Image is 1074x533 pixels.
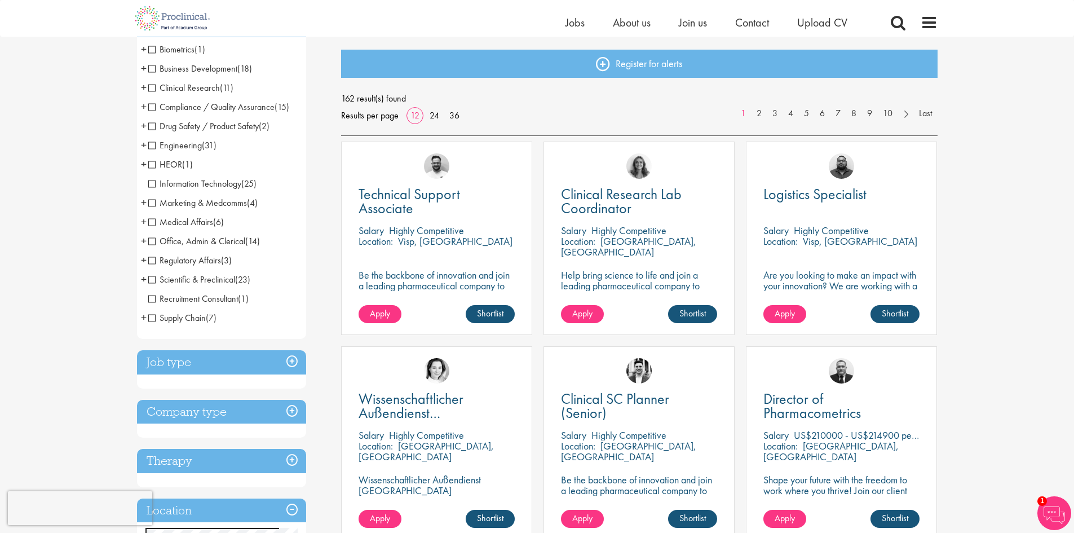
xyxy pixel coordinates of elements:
a: Director of Pharmacometrics [763,392,920,420]
p: Highly Competitive [591,429,666,442]
span: Salary [359,224,384,237]
span: Office, Admin & Clerical [148,235,260,247]
span: Results per page [341,107,399,124]
a: Shortlist [668,305,717,323]
span: Recruitment Consultant [148,293,238,305]
a: 8 [846,107,862,120]
span: (14) [245,235,260,247]
span: Technical Support Associate [359,184,460,218]
a: Shortlist [668,510,717,528]
p: US$210000 - US$214900 per annum [794,429,942,442]
span: Salary [359,429,384,442]
span: Scientific & Preclinical [148,274,235,285]
span: 162 result(s) found [341,90,938,107]
span: Location: [359,235,393,248]
a: Shortlist [466,305,515,323]
a: Apply [763,305,806,323]
a: Logistics Specialist [763,187,920,201]
span: Location: [763,235,798,248]
a: Apply [561,510,604,528]
span: Salary [763,224,789,237]
span: + [141,60,147,77]
span: Information Technology [148,178,241,190]
span: Drug Safety / Product Safety [148,120,259,132]
span: Contact [735,15,769,30]
a: Clinical SC Planner (Senior) [561,392,717,420]
span: + [141,271,147,288]
span: Supply Chain [148,312,206,324]
a: Shortlist [870,305,920,323]
h3: Therapy [137,449,306,473]
img: Ashley Bennett [829,153,854,179]
p: Visp, [GEOGRAPHIC_DATA] [803,235,917,248]
a: Upload CV [797,15,847,30]
span: + [141,79,147,96]
span: + [141,309,147,326]
h3: Job type [137,350,306,375]
span: Clinical Research Lab Coordinator [561,184,682,218]
span: Director of Pharmacometrics [763,389,861,422]
span: Wissenschaftlicher Außendienst [GEOGRAPHIC_DATA] [359,389,494,437]
span: Apply [370,512,390,524]
a: Shortlist [466,510,515,528]
a: 36 [445,109,463,121]
a: 2 [751,107,767,120]
a: Clinical Research Lab Coordinator [561,187,717,215]
span: Engineering [148,139,202,151]
span: Compliance / Quality Assurance [148,101,289,113]
span: Biometrics [148,43,205,55]
p: [GEOGRAPHIC_DATA], [GEOGRAPHIC_DATA] [561,235,696,258]
span: Supply Chain [148,312,216,324]
span: Location: [763,439,798,452]
span: (2) [259,120,269,132]
p: Be the backbone of innovation and join a leading pharmaceutical company to help keep life-changin... [561,474,717,517]
a: 5 [798,107,815,120]
a: 7 [830,107,846,120]
span: + [141,117,147,134]
span: Business Development [148,63,252,74]
span: Marketing & Medcomms [148,197,247,209]
img: Emile De Beer [424,153,449,179]
h3: Company type [137,400,306,424]
span: (7) [206,312,216,324]
span: Business Development [148,63,237,74]
span: (1) [238,293,249,305]
span: (18) [237,63,252,74]
p: Highly Competitive [389,224,464,237]
img: Edward Little [626,358,652,384]
a: Join us [679,15,707,30]
span: Medical Affairs [148,216,224,228]
span: + [141,194,147,211]
span: Drug Safety / Product Safety [148,120,269,132]
span: 1 [1037,496,1047,506]
span: Information Technology [148,178,257,190]
a: 12 [406,109,423,121]
span: + [141,213,147,230]
a: Shortlist [870,510,920,528]
h3: Location [137,499,306,523]
a: Jobs [565,15,585,30]
span: Apply [775,512,795,524]
span: (4) [247,197,258,209]
p: [GEOGRAPHIC_DATA], [GEOGRAPHIC_DATA] [561,439,696,463]
span: Regulatory Affairs [148,254,232,266]
a: 4 [783,107,799,120]
span: Recruitment Consultant [148,293,249,305]
p: Are you looking to make an impact with your innovation? We are working with a well-established ph... [763,270,920,323]
span: Clinical Research [148,82,220,94]
span: (3) [221,254,232,266]
span: Logistics Specialist [763,184,867,204]
a: Apply [359,510,401,528]
span: Marketing & Medcomms [148,197,258,209]
img: Greta Prestel [424,358,449,384]
p: Shape your future with the freedom to work where you thrive! Join our client with this Director p... [763,474,920,517]
span: Scientific & Preclinical [148,274,250,285]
